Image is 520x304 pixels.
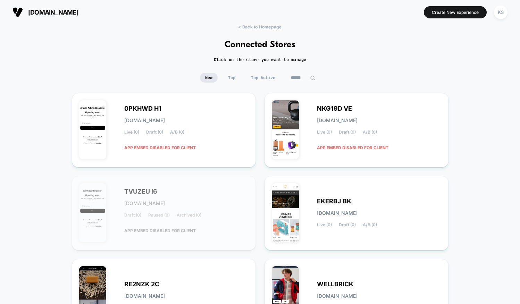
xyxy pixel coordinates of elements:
span: Live (0) [317,130,332,135]
img: EKERBJ_BK [272,183,299,242]
span: APP EMBED DISABLED FOR CLIENT [124,225,196,237]
span: A/B (0) [170,130,184,135]
span: Archived (0) [177,213,201,218]
img: NKG19D_VE [272,100,299,159]
span: WELLBRICK [317,282,353,287]
span: A/B (0) [363,222,377,227]
img: TVUZEU_I6 [79,183,107,242]
h1: Connected Stores [225,40,296,50]
span: Top Active [246,73,280,83]
span: New [200,73,218,83]
button: [DOMAIN_NAME] [10,7,81,18]
img: 0PKHWD_H1 [79,100,107,159]
span: [DOMAIN_NAME] [124,118,165,123]
span: [DOMAIN_NAME] [317,211,358,216]
span: RE2NZK 2C [124,282,159,287]
div: KS [494,6,508,19]
span: [DOMAIN_NAME] [317,294,358,298]
span: Draft (0) [339,222,356,227]
span: [DOMAIN_NAME] [124,201,165,206]
span: Top [223,73,241,83]
span: Draft (0) [339,130,356,135]
span: APP EMBED DISABLED FOR CLIENT [124,142,196,154]
span: [DOMAIN_NAME] [317,118,358,123]
img: edit [310,75,315,81]
span: 0PKHWD H1 [124,106,161,111]
span: NKG19D VE [317,106,352,111]
span: A/B (0) [363,130,377,135]
span: [DOMAIN_NAME] [124,294,165,298]
span: [DOMAIN_NAME] [28,9,78,16]
span: Draft (0) [146,130,163,135]
img: Visually logo [12,7,23,17]
span: APP EMBED DISABLED FOR CLIENT [317,142,388,154]
button: Create New Experience [424,6,487,18]
span: Live (0) [317,222,332,227]
button: KS [492,5,510,19]
span: < Back to Homepage [238,24,282,29]
span: EKERBJ BK [317,199,351,204]
span: Draft (0) [124,213,141,218]
span: TVUZEU I6 [124,189,157,194]
span: Paused (0) [148,213,170,218]
h2: Click on the store you want to manage [214,57,307,62]
span: Live (0) [124,130,139,135]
